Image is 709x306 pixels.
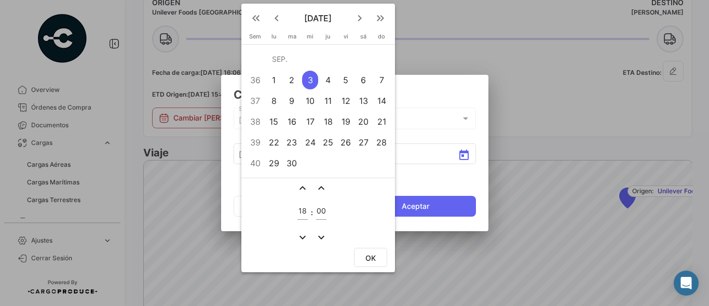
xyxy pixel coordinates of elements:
[338,91,354,110] div: 12
[283,33,301,44] th: martes
[302,133,318,152] div: 24
[283,153,301,174] td: 30 de septiembre de 2025
[266,71,282,89] div: 1
[373,111,391,132] td: 21 de septiembre de 2025
[287,13,349,23] span: [DATE]
[373,70,391,90] td: 7 de septiembre de 2025
[296,182,309,194] button: expand_less icon
[270,12,283,24] mat-icon: keyboard_arrow_left
[374,12,387,24] mat-icon: keyboard_double_arrow_right
[354,132,373,153] td: 27 de septiembre de 2025
[373,91,390,110] div: 14
[356,71,372,89] div: 6
[284,71,301,89] div: 2
[250,12,262,24] mat-icon: keyboard_double_arrow_left
[301,90,319,111] td: 10 de septiembre de 2025
[265,132,283,153] td: 22 de septiembre de 2025
[354,90,373,111] td: 13 de septiembre de 2025
[296,182,309,194] mat-icon: expand_less
[319,90,337,111] td: 11 de septiembre de 2025
[246,33,265,44] th: Sem
[320,71,336,89] div: 4
[354,70,373,90] td: 6 de septiembre de 2025
[296,231,309,244] button: expand_more icon
[284,112,301,131] div: 16
[266,112,282,131] div: 15
[319,111,337,132] td: 18 de septiembre de 2025
[283,90,301,111] td: 9 de septiembre de 2025
[310,196,313,230] td: :
[373,90,391,111] td: 14 de septiembre de 2025
[315,231,328,244] button: expand_more icon
[337,132,354,153] td: 26 de septiembre de 2025
[373,33,391,44] th: domingo
[301,70,319,90] td: 3 de septiembre de 2025
[674,271,699,296] div: Abrir Intercom Messenger
[302,91,318,110] div: 10
[301,132,319,153] td: 24 de septiembre de 2025
[296,231,309,244] mat-icon: expand_more
[353,12,366,24] mat-icon: keyboard_arrow_right
[320,133,336,152] div: 25
[284,154,301,172] div: 30
[283,111,301,132] td: 16 de septiembre de 2025
[315,231,328,244] mat-icon: expand_more
[265,49,391,70] td: SEP.
[356,112,372,131] div: 20
[315,182,328,194] mat-icon: expand_less
[373,133,390,152] div: 28
[338,112,354,131] div: 19
[320,91,336,110] div: 11
[315,182,328,194] button: expand_less icon
[246,153,265,174] td: 40
[337,70,354,90] td: 5 de septiembre de 2025
[319,70,337,90] td: 4 de septiembre de 2025
[301,33,319,44] th: miércoles
[354,248,387,267] button: OK
[302,71,318,89] div: 3
[266,91,282,110] div: 8
[266,154,282,172] div: 29
[265,111,283,132] td: 15 de septiembre de 2025
[373,112,390,131] div: 21
[246,90,265,111] td: 37
[246,111,265,132] td: 38
[337,33,354,44] th: viernes
[265,90,283,111] td: 8 de septiembre de 2025
[373,71,390,89] div: 7
[283,132,301,153] td: 23 de septiembre de 2025
[337,111,354,132] td: 19 de septiembre de 2025
[354,111,373,132] td: 20 de septiembre de 2025
[265,33,283,44] th: lunes
[373,132,391,153] td: 28 de septiembre de 2025
[284,91,301,110] div: 9
[284,133,301,152] div: 23
[246,132,265,153] td: 39
[338,133,354,152] div: 26
[365,254,376,262] span: OK
[265,70,283,90] td: 1 de septiembre de 2025
[265,153,283,174] td: 29 de septiembre de 2025
[283,70,301,90] td: 2 de septiembre de 2025
[266,133,282,152] div: 22
[301,111,319,132] td: 17 de septiembre de 2025
[356,133,372,152] div: 27
[302,112,318,131] div: 17
[337,90,354,111] td: 12 de septiembre de 2025
[356,91,372,110] div: 13
[246,70,265,90] td: 36
[319,132,337,153] td: 25 de septiembre de 2025
[319,33,337,44] th: jueves
[338,71,354,89] div: 5
[320,112,336,131] div: 18
[354,33,373,44] th: sábado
